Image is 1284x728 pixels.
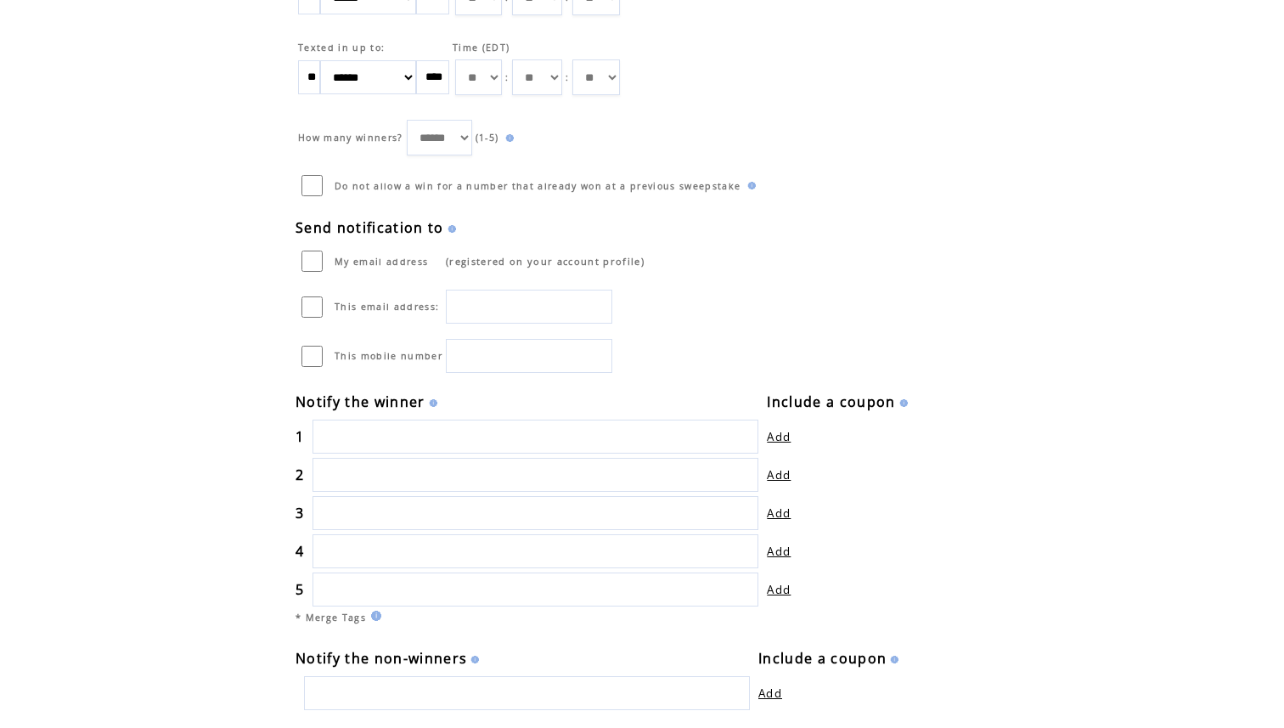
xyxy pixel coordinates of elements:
img: help.gif [887,656,898,663]
a: Add [767,467,791,483]
img: help.gif [896,399,908,407]
span: Notify the winner [296,392,425,411]
span: (registered on your account profile) [446,255,645,268]
img: help.gif [467,656,479,663]
span: Send notification to [296,218,444,237]
span: Include a coupon [767,392,895,411]
img: help.gif [502,134,514,142]
span: 3 [296,504,304,522]
a: Add [767,582,791,597]
span: Notify the non-winners [296,649,467,668]
img: help.gif [744,182,756,189]
a: Add [767,429,791,444]
img: help.gif [444,225,456,233]
img: help.gif [425,399,437,407]
a: Add [767,505,791,521]
span: Include a coupon [758,649,887,668]
span: Time (EDT) [453,42,510,54]
span: 4 [296,542,304,561]
span: My email address [335,256,428,268]
span: 5 [296,580,304,599]
a: Add [758,686,782,701]
span: This email address: [335,301,439,313]
span: : [566,71,569,83]
span: : [505,71,509,83]
span: This mobile number [335,350,442,362]
a: Add [767,544,791,559]
span: Texted in up to: [298,42,385,54]
span: (1-5) [476,132,499,144]
span: 2 [296,466,304,484]
span: * Merge Tags [296,612,366,624]
img: help.gif [366,611,381,621]
span: Do not allow a win for a number that already won at a previous sweepstake [335,180,741,192]
span: 1 [296,427,304,446]
span: How many winners? [298,132,403,144]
